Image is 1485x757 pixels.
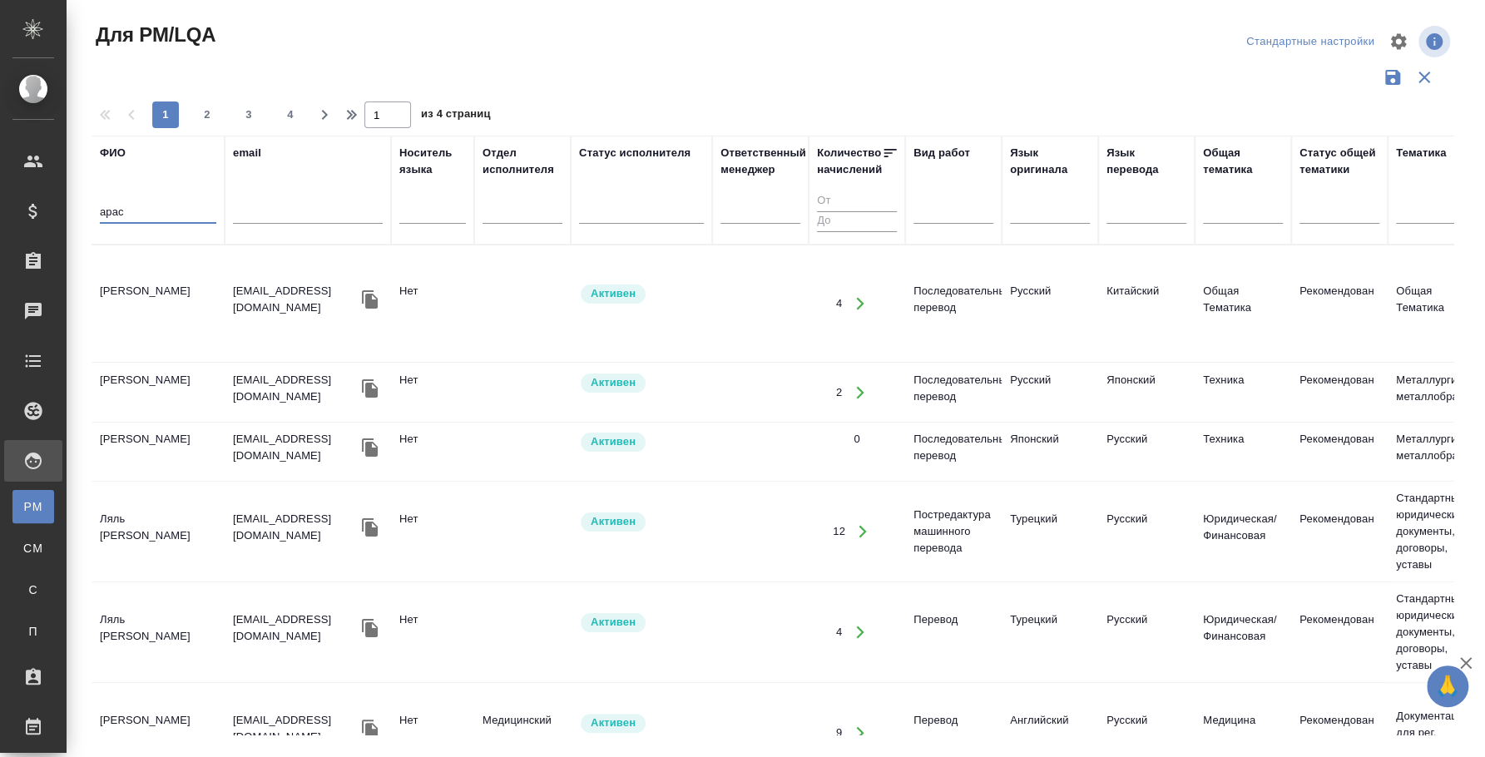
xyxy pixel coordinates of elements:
p: [EMAIL_ADDRESS][DOMAIN_NAME] [233,511,358,544]
td: Рекомендован [1291,275,1388,333]
button: Скопировать [358,515,383,540]
button: Скопировать [358,716,383,741]
button: 2 [194,101,220,128]
td: Общая Тематика [1388,275,1484,333]
a: PM [12,490,54,523]
p: Активен [591,433,636,450]
td: Ляль [PERSON_NAME] [92,502,225,561]
td: Русский [1098,423,1195,481]
td: Рекомендован [1291,364,1388,422]
td: Турецкий [1002,603,1098,661]
span: PM [21,498,46,515]
div: Рядовой исполнитель: назначай с учетом рейтинга [579,372,704,394]
td: Металлургия и металлобработка [1388,423,1484,481]
div: 9 [836,725,842,741]
td: Последовательный перевод [905,364,1002,422]
div: Рядовой исполнитель: назначай с учетом рейтинга [579,712,704,735]
span: из 4 страниц [421,104,491,128]
p: Активен [591,614,636,631]
input: До [817,211,897,232]
span: Для PM/LQA [92,22,215,48]
span: 2 [194,106,220,123]
div: 4 [836,295,842,312]
td: Японский [1098,364,1195,422]
div: 2 [836,384,842,401]
td: Нет [391,275,474,333]
div: Язык оригинала [1010,145,1090,178]
div: Рядовой исполнитель: назначай с учетом рейтинга [579,431,704,453]
span: П [21,623,46,640]
td: Юридическая/Финансовая [1195,502,1291,561]
p: Активен [591,513,636,530]
td: Рекомендован [1291,603,1388,661]
div: Тематика [1396,145,1446,161]
span: С [21,581,46,598]
a: С [12,573,54,606]
td: Стандартные юридические документы, договоры, уставы [1388,582,1484,682]
td: Рекомендован [1291,423,1388,481]
td: Русский [1098,603,1195,661]
td: [PERSON_NAME] [92,275,225,333]
td: Постредактура машинного перевода [905,498,1002,565]
td: Последовательный перевод [905,423,1002,481]
div: Вид работ [913,145,970,161]
p: [EMAIL_ADDRESS][DOMAIN_NAME] [233,611,358,645]
td: Общая Тематика [1195,275,1291,333]
span: 4 [277,106,304,123]
button: Скопировать [358,435,383,460]
td: Русский [1002,364,1098,422]
div: Носитель языка [399,145,466,178]
td: Нет [391,603,474,661]
td: Японский [1002,423,1098,481]
td: Нет [391,502,474,561]
p: [EMAIL_ADDRESS][DOMAIN_NAME] [233,372,358,405]
span: Посмотреть информацию [1418,26,1453,57]
div: Рядовой исполнитель: назначай с учетом рейтинга [579,611,704,634]
p: Активен [591,285,636,302]
span: 🙏 [1433,669,1462,704]
a: П [12,615,54,648]
td: Китайский [1098,275,1195,333]
td: Юридическая/Финансовая [1195,603,1291,661]
button: Скопировать [358,616,383,641]
button: 4 [277,101,304,128]
button: Открыть работы [843,716,877,750]
div: Статус общей тематики [1299,145,1379,178]
button: Открыть работы [846,515,880,549]
div: Статус исполнителя [579,145,691,161]
td: Металлургия и металлобработка [1388,364,1484,422]
button: 🙏 [1427,665,1468,707]
button: Открыть работы [843,616,877,650]
span: Настроить таблицу [1379,22,1418,62]
button: 3 [235,101,262,128]
div: 12 [833,523,845,540]
td: Русский [1002,275,1098,333]
td: [PERSON_NAME] [92,364,225,422]
button: Открыть работы [843,287,877,321]
div: Общая тематика [1203,145,1283,178]
td: Стандартные юридические документы, договоры, уставы [1388,482,1484,581]
td: Перевод [905,603,1002,661]
p: [EMAIL_ADDRESS][DOMAIN_NAME] [233,431,358,464]
button: Скопировать [358,287,383,312]
div: split button [1242,29,1379,55]
p: Активен [591,715,636,731]
p: [EMAIL_ADDRESS][DOMAIN_NAME] [233,283,358,316]
button: Сбросить фильтры [1408,62,1440,93]
td: Ляль [PERSON_NAME] [92,603,225,661]
span: 3 [235,106,262,123]
div: Рядовой исполнитель: назначай с учетом рейтинга [579,283,704,305]
button: Сохранить фильтры [1377,62,1408,93]
div: 0 [854,431,859,448]
div: 4 [836,624,842,641]
td: Турецкий [1002,502,1098,561]
button: Открыть работы [843,375,877,409]
p: [EMAIL_ADDRESS][DOMAIN_NAME] [233,712,358,745]
td: Русский [1098,502,1195,561]
div: Отдел исполнителя [483,145,562,178]
div: Язык перевода [1106,145,1186,178]
div: ФИО [100,145,126,161]
td: Рекомендован [1291,502,1388,561]
a: CM [12,532,54,565]
td: [PERSON_NAME] [92,423,225,481]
